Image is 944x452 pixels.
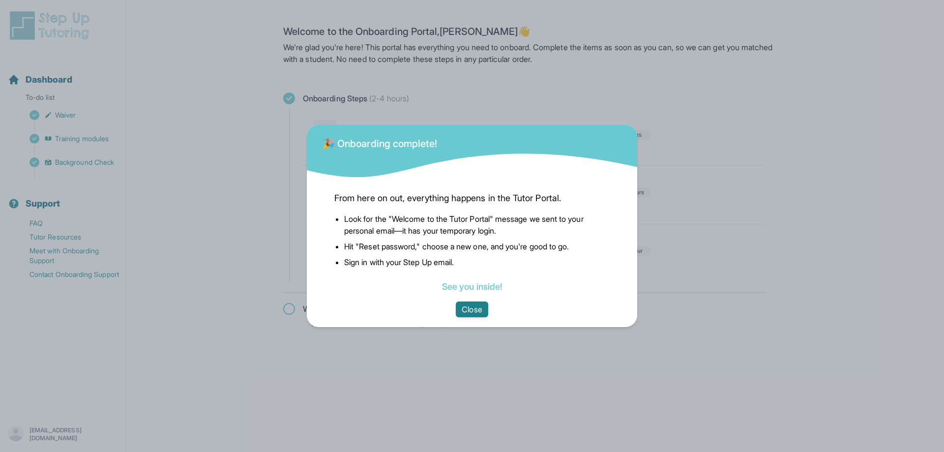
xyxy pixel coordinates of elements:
a: See you inside! [442,281,502,292]
li: Look for the "Welcome to the Tutor Portal" message we sent to your personal email—it has your tem... [344,213,610,237]
li: Sign in with your Step Up email. [344,256,610,268]
div: 🎉 Onboarding complete! [323,131,438,151]
span: From here on out, everything happens in the Tutor Portal. [334,191,610,205]
li: Hit "Reset password," choose a new one, and you're good to go. [344,241,610,252]
button: Close [456,301,488,317]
